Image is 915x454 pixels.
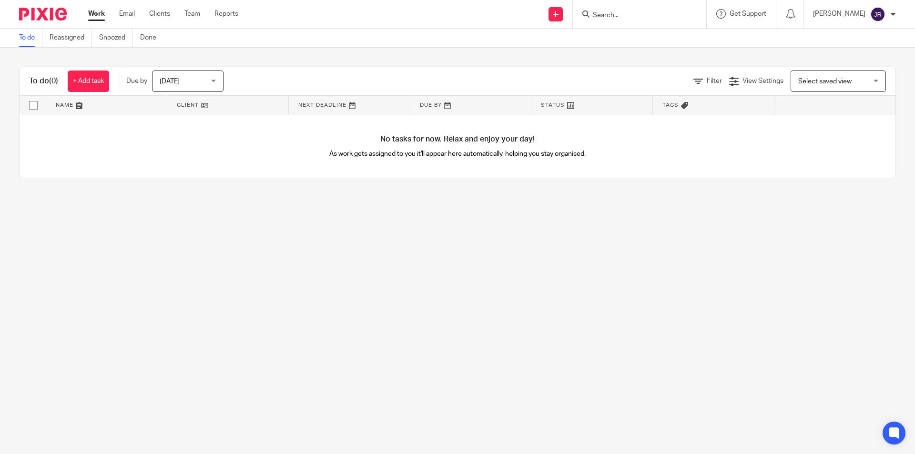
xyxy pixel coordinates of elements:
[19,8,67,20] img: Pixie
[742,78,783,84] span: View Settings
[160,78,180,85] span: [DATE]
[592,11,678,20] input: Search
[19,29,42,47] a: To do
[99,29,133,47] a: Snoozed
[184,9,200,19] a: Team
[68,71,109,92] a: + Add task
[798,78,852,85] span: Select saved view
[20,134,895,144] h4: No tasks for now. Relax and enjoy your day!
[214,9,238,19] a: Reports
[730,10,766,17] span: Get Support
[88,9,105,19] a: Work
[50,29,92,47] a: Reassigned
[662,102,679,108] span: Tags
[239,149,677,159] p: As work gets assigned to you it'll appear here automatically, helping you stay organised.
[149,9,170,19] a: Clients
[29,76,58,86] h1: To do
[870,7,885,22] img: svg%3E
[707,78,722,84] span: Filter
[49,77,58,85] span: (0)
[813,9,865,19] p: [PERSON_NAME]
[119,9,135,19] a: Email
[126,76,147,86] p: Due by
[140,29,163,47] a: Done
